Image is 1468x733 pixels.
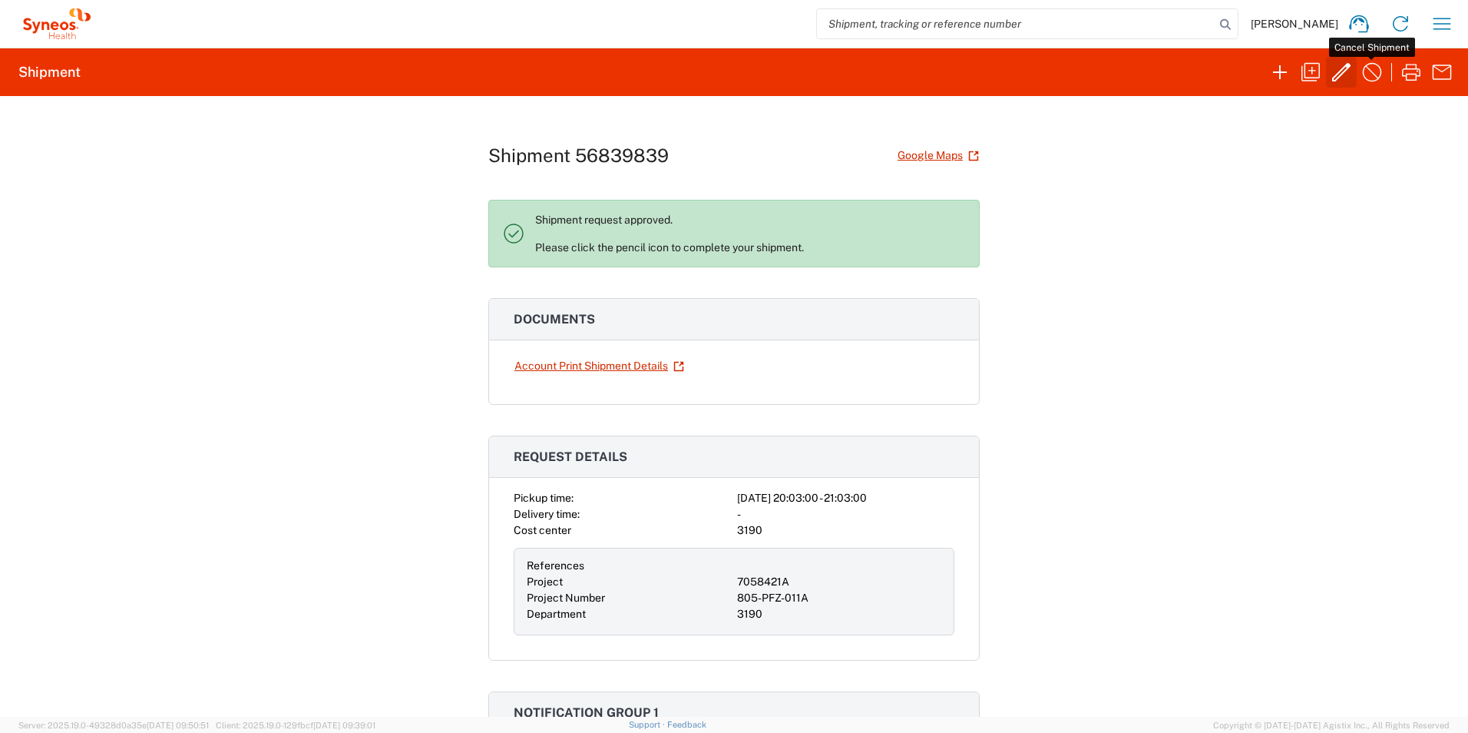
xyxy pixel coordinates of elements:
[737,590,941,606] div: 805-PFZ-011A
[514,524,571,536] span: Cost center
[897,142,980,169] a: Google Maps
[514,312,595,327] span: Documents
[514,508,580,520] span: Delivery time:
[514,492,574,504] span: Pickup time:
[527,590,731,606] div: Project Number
[629,720,667,729] a: Support
[737,522,954,539] div: 3190
[817,9,1215,38] input: Shipment, tracking or reference number
[488,144,669,167] h1: Shipment 56839839
[737,606,941,622] div: 3190
[514,705,659,720] span: Notification group 1
[737,506,954,522] div: -
[514,449,627,464] span: Request details
[147,721,209,730] span: [DATE] 09:50:51
[18,721,209,730] span: Server: 2025.19.0-49328d0a35e
[527,606,731,622] div: Department
[514,353,685,380] a: Account Print Shipment Details
[18,63,81,81] h2: Shipment
[216,721,375,730] span: Client: 2025.19.0-129fbcf
[527,574,731,590] div: Project
[737,490,954,506] div: [DATE] 20:03:00 - 21:03:00
[667,720,706,729] a: Feedback
[1251,17,1338,31] span: [PERSON_NAME]
[1213,718,1450,732] span: Copyright © [DATE]-[DATE] Agistix Inc., All Rights Reserved
[527,559,584,572] span: References
[535,213,967,254] p: Shipment request approved. Please click the pencil icon to complete your shipment.
[737,574,941,590] div: 7058421A
[313,721,375,730] span: [DATE] 09:39:01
